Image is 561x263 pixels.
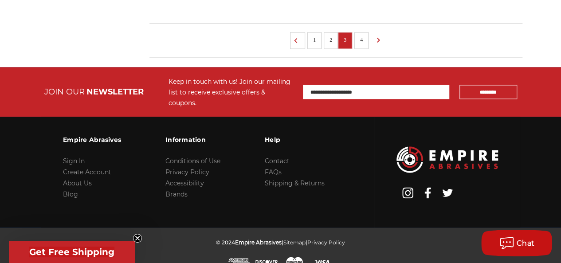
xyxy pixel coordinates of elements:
a: Conditions of Use [165,157,220,165]
a: Blog [63,190,78,198]
a: Create Account [63,168,111,176]
a: Accessibility [165,179,204,187]
a: 2 [326,35,335,44]
a: FAQs [265,168,282,176]
span: Chat [517,239,535,247]
a: 4 [357,35,366,44]
span: NEWSLETTER [86,86,144,96]
a: Contact [265,157,290,165]
a: Sign In [63,157,85,165]
button: Chat [481,230,552,256]
a: 1 [310,35,319,44]
p: © 2024 | | [216,236,345,247]
h3: Information [165,130,220,149]
a: Brands [165,190,188,198]
span: Get Free Shipping [29,247,114,257]
span: JOIN OUR [44,86,85,96]
div: Keep in touch with us! Join our mailing list to receive exclusive offers & coupons. [169,76,294,108]
a: Sitemap [283,239,306,245]
span: Empire Abrasives [235,239,282,245]
img: Empire Abrasives Logo Image [396,146,498,173]
h3: Empire Abrasives [63,130,121,149]
a: 3 [341,35,349,44]
a: Privacy Policy [307,239,345,245]
div: Get Free ShippingClose teaser [9,241,135,263]
h3: Help [265,130,325,149]
a: Privacy Policy [165,168,209,176]
a: Shipping & Returns [265,179,325,187]
button: Close teaser [133,234,142,243]
a: About Us [63,179,92,187]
